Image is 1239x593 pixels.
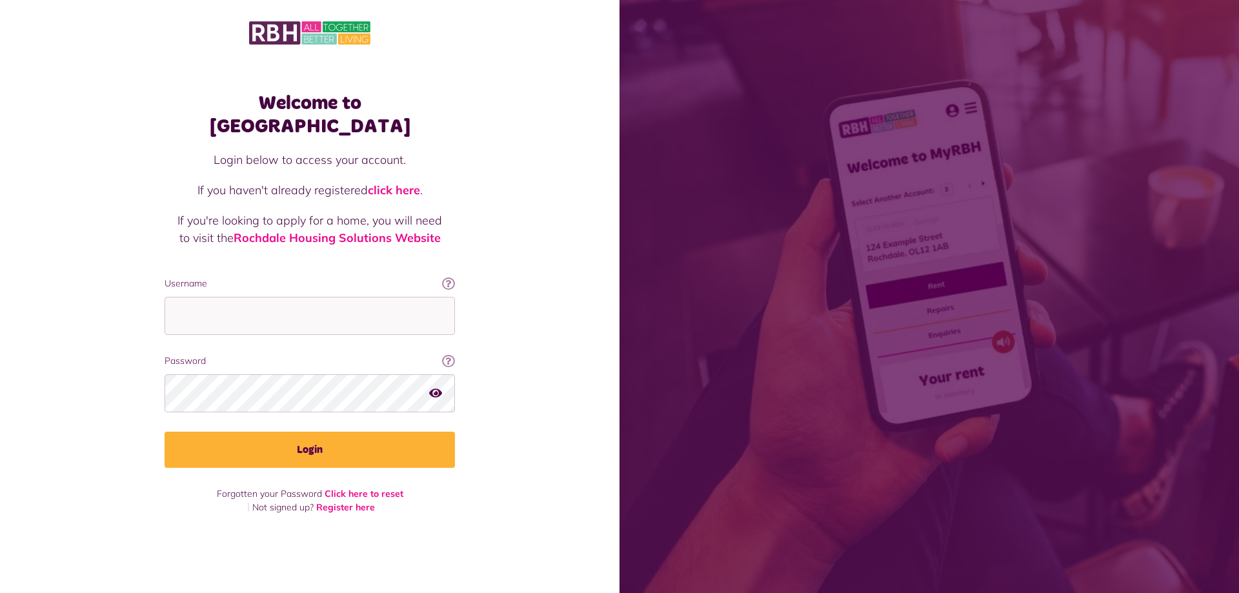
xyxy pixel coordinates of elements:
[234,230,441,245] a: Rochdale Housing Solutions Website
[177,212,442,246] p: If you're looking to apply for a home, you will need to visit the
[165,277,455,290] label: Username
[368,183,420,197] a: click here
[316,501,375,513] a: Register here
[177,151,442,168] p: Login below to access your account.
[165,432,455,468] button: Login
[325,488,403,499] a: Click here to reset
[165,354,455,368] label: Password
[177,181,442,199] p: If you haven't already registered .
[249,19,370,46] img: MyRBH
[165,92,455,138] h1: Welcome to [GEOGRAPHIC_DATA]
[217,488,322,499] span: Forgotten your Password
[252,501,314,513] span: Not signed up?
